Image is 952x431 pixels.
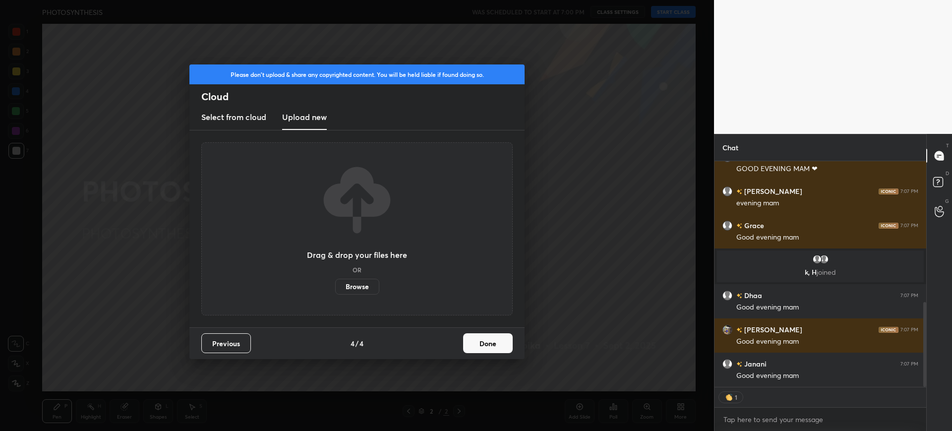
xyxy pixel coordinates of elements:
p: D [946,170,949,177]
h6: Janani [742,359,767,369]
h6: Dhaa [742,290,762,301]
img: iconic-dark.1390631f.png [879,188,898,194]
p: G [945,197,949,205]
div: Good evening mam [736,233,918,243]
div: 1 [734,393,738,401]
div: grid [714,161,926,387]
button: Previous [201,333,251,353]
div: 7:07 PM [900,327,918,333]
img: iconic-dark.1390631f.png [879,327,898,333]
div: 7:07 PM [900,293,918,299]
div: GOOD EVENING MAM ❤ [736,164,918,174]
div: evening mam [736,198,918,208]
h3: Select from cloud [201,111,266,123]
button: Done [463,333,513,353]
img: no-rating-badge.077c3623.svg [736,327,742,333]
div: 7:07 PM [900,361,918,367]
div: Please don't upload & share any copyrighted content. You will be held liable if found doing so. [189,64,525,84]
h6: [PERSON_NAME] [742,186,802,196]
img: default.png [722,291,732,301]
div: 7:07 PM [900,188,918,194]
span: joined [817,267,836,277]
h4: 4 [351,338,355,349]
div: Good evening mam [736,303,918,312]
h4: / [356,338,358,349]
h2: Cloud [201,90,525,103]
div: 7:07 PM [900,223,918,229]
img: default.png [722,221,732,231]
img: no-rating-badge.077c3623.svg [736,362,742,367]
p: Chat [714,134,746,161]
img: no-rating-badge.077c3623.svg [736,189,742,194]
h6: [PERSON_NAME] [742,324,802,335]
h3: Upload new [282,111,327,123]
img: clapping_hands.png [724,392,734,402]
p: k, H [723,268,918,276]
img: iconic-dark.1390631f.png [879,223,898,229]
img: no-rating-badge.077c3623.svg [736,293,742,299]
img: no-rating-badge.077c3623.svg [736,223,742,229]
img: 3 [722,325,732,335]
h4: 4 [359,338,363,349]
p: T [946,142,949,149]
h3: Drag & drop your files here [307,251,407,259]
div: Good evening mam [736,337,918,347]
h5: OR [353,267,361,273]
img: default.png [812,254,822,264]
h6: Grace [742,220,764,231]
img: default.png [819,254,829,264]
img: default.png [722,359,732,369]
div: Good evening mam [736,371,918,381]
img: default.png [722,186,732,196]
